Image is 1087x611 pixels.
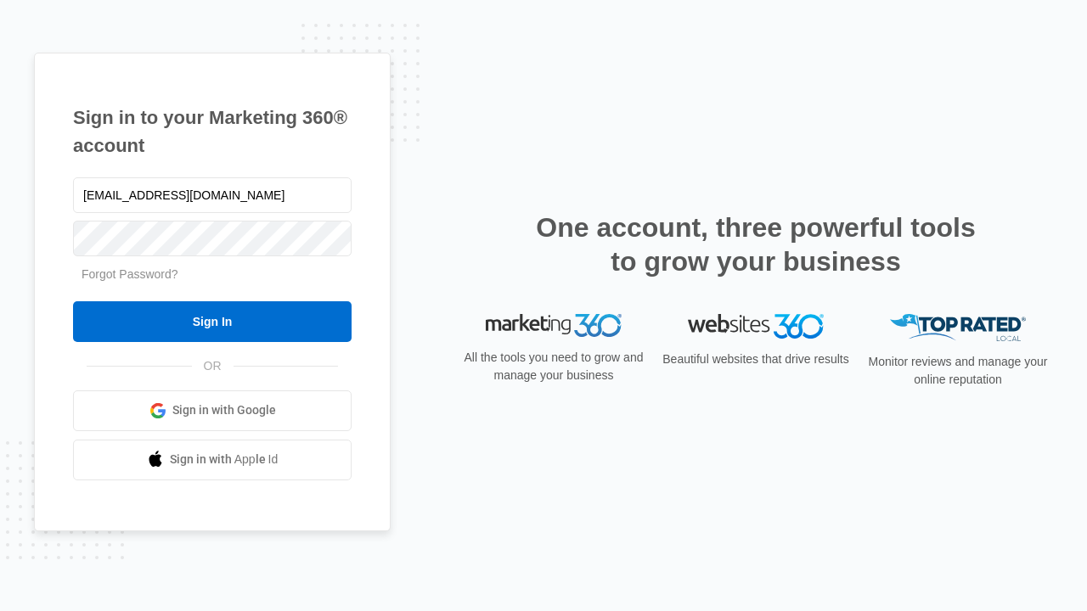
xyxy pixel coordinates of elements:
[73,390,352,431] a: Sign in with Google
[73,301,352,342] input: Sign In
[170,451,279,468] span: Sign in with Apple Id
[73,440,352,480] a: Sign in with Apple Id
[459,349,649,384] p: All the tools you need to grow and manage your business
[192,357,234,375] span: OR
[73,177,352,213] input: Email
[172,401,276,419] span: Sign in with Google
[82,267,178,281] a: Forgot Password?
[73,104,352,160] h1: Sign in to your Marketing 360® account
[863,353,1053,389] p: Monitor reviews and manage your online reputation
[661,350,851,368] p: Beautiful websites that drive results
[486,314,622,338] img: Marketing 360
[688,314,824,339] img: Websites 360
[890,314,1026,342] img: Top Rated Local
[531,210,981,278] h2: One account, three powerful tools to grow your business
